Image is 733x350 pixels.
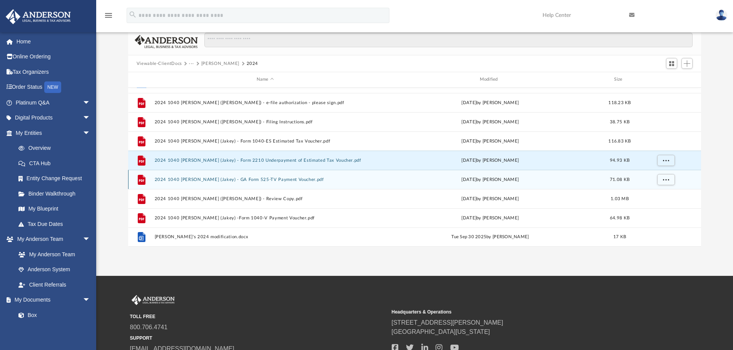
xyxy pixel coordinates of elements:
[379,118,601,125] div: by [PERSON_NAME]
[11,186,102,201] a: Binder Walkthrough
[379,76,601,83] div: Modified
[392,319,503,326] a: [STREET_ADDRESS][PERSON_NAME]
[461,196,476,201] span: [DATE]
[613,235,626,239] span: 17 KB
[154,234,376,239] button: [PERSON_NAME]'s 2024 modification.docx
[608,139,631,143] span: 116.83 KB
[132,76,151,83] div: id
[83,95,98,111] span: arrow_drop_down
[5,64,102,80] a: Tax Organizers
[379,99,601,106] div: by [PERSON_NAME]
[461,216,476,220] span: [DATE]
[5,292,98,308] a: My Documentsarrow_drop_down
[461,139,476,143] span: [DATE]
[11,307,94,323] a: Box
[5,110,102,126] a: Digital Productsarrow_drop_down
[130,335,386,342] small: SUPPORT
[611,196,629,201] span: 1.03 MB
[657,154,675,166] button: More options
[83,232,98,247] span: arrow_drop_down
[610,119,629,124] span: 38.75 KB
[83,125,98,141] span: arrow_drop_down
[189,60,194,67] button: ···
[610,177,629,181] span: 71.08 KB
[5,232,98,247] a: My Anderson Teamarrow_drop_down
[154,119,376,124] button: 2024 1040 [PERSON_NAME] ([PERSON_NAME]) - Filing Instructions.pdf
[154,139,376,144] button: 2024 1040 [PERSON_NAME] (Jakey) - Form 1040-ES Estimated Tax Voucher.pdf
[379,176,601,183] div: by [PERSON_NAME]
[130,313,386,320] small: TOLL FREE
[716,10,727,21] img: User Pic
[130,295,176,305] img: Anderson Advisors Platinum Portal
[681,58,693,69] button: Add
[392,309,648,315] small: Headquarters & Operations
[379,157,601,164] div: by [PERSON_NAME]
[5,49,102,65] a: Online Ordering
[11,277,98,292] a: Client Referrals
[154,158,376,163] button: 2024 1040 [PERSON_NAME] (Jakey) - Form 2210 Underpayment of Estimated Tax Voucher.pdf
[5,34,102,49] a: Home
[128,88,701,247] div: grid
[610,158,629,162] span: 94.93 KB
[392,328,490,335] a: [GEOGRAPHIC_DATA][US_STATE]
[44,81,61,93] div: NEW
[379,195,601,202] div: by [PERSON_NAME]
[130,324,168,330] a: 800.706.4741
[379,214,601,221] div: by [PERSON_NAME]
[154,216,376,221] button: 2024 1040 [PERSON_NAME] (Jakey) -Form 1040-V Payment Voucher.pdf
[104,15,113,20] a: menu
[104,11,113,20] i: menu
[5,80,102,95] a: Order StatusNEW
[11,262,98,277] a: Anderson System
[461,177,476,181] span: [DATE]
[604,76,635,83] div: Size
[638,76,692,83] div: id
[11,156,102,171] a: CTA Hub
[461,100,476,105] span: [DATE]
[379,234,601,241] div: Tue Sep 30 2025 by [PERSON_NAME]
[379,138,601,144] div: by [PERSON_NAME]
[608,100,631,105] span: 118.23 KB
[461,158,476,162] span: [DATE]
[83,110,98,126] span: arrow_drop_down
[83,292,98,308] span: arrow_drop_down
[154,196,376,201] button: 2024 1040 [PERSON_NAME] ([PERSON_NAME]) - Review Copy.pdf
[5,95,102,110] a: Platinum Q&Aarrow_drop_down
[11,201,98,217] a: My Blueprint
[201,60,239,67] button: [PERSON_NAME]
[11,141,102,156] a: Overview
[247,60,259,67] button: 2024
[204,33,693,47] input: Search files and folders
[154,177,376,182] button: 2024 1040 [PERSON_NAME] (Jakey) - GA Form 525-TV Payment Voucher.pdf
[3,9,73,24] img: Anderson Advisors Platinum Portal
[610,216,629,220] span: 64.98 KB
[5,125,102,141] a: My Entitiesarrow_drop_down
[461,119,476,124] span: [DATE]
[11,247,94,262] a: My Anderson Team
[666,58,678,69] button: Switch to Grid View
[137,60,182,67] button: Viewable-ClientDocs
[11,171,102,186] a: Entity Change Request
[657,174,675,185] button: More options
[154,100,376,105] button: 2024 1040 [PERSON_NAME] ([PERSON_NAME]) - e-file authorization - please sign.pdf
[129,10,137,19] i: search
[154,76,376,83] div: Name
[11,323,98,338] a: Meeting Minutes
[11,216,102,232] a: Tax Due Dates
